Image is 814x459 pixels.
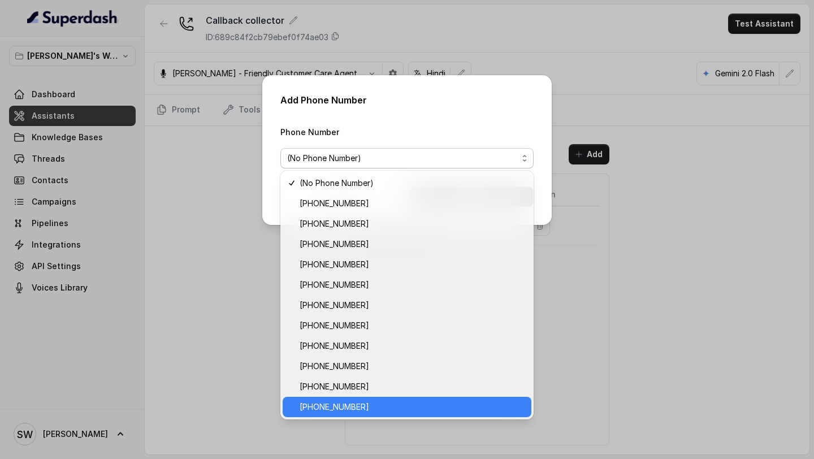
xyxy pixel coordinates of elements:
[287,151,518,165] span: (No Phone Number)
[300,278,525,292] span: [PHONE_NUMBER]
[300,380,525,393] span: [PHONE_NUMBER]
[280,148,534,168] button: (No Phone Number)
[300,298,525,312] span: [PHONE_NUMBER]
[300,237,525,251] span: [PHONE_NUMBER]
[300,360,525,373] span: [PHONE_NUMBER]
[280,171,534,419] div: (No Phone Number)
[300,197,525,210] span: [PHONE_NUMBER]
[300,339,525,353] span: [PHONE_NUMBER]
[300,319,525,332] span: [PHONE_NUMBER]
[300,176,525,190] span: (No Phone Number)
[300,217,525,231] span: [PHONE_NUMBER]
[300,258,525,271] span: [PHONE_NUMBER]
[300,400,525,414] span: [PHONE_NUMBER]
